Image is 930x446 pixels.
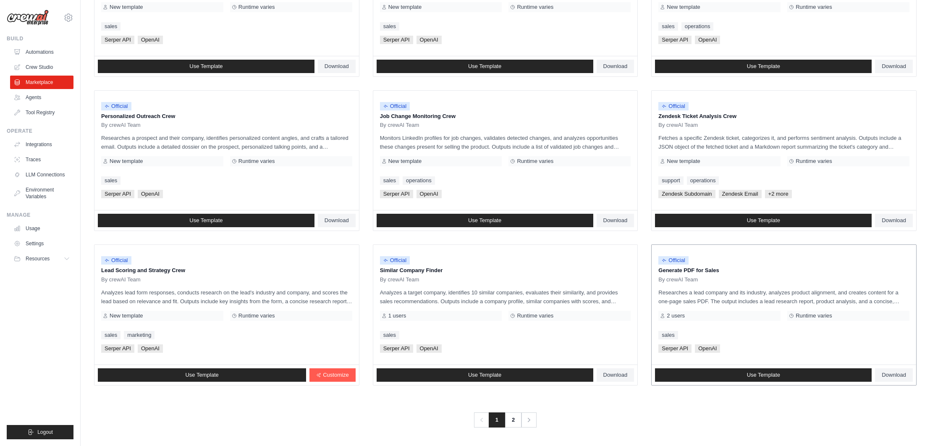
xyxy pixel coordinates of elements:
a: operations [403,176,435,185]
span: OpenAI [138,344,163,353]
a: Integrations [10,138,73,151]
p: Lead Scoring and Strategy Crew [101,266,352,275]
a: Environment Variables [10,183,73,203]
a: Customize [309,368,355,382]
span: 1 [489,412,505,428]
span: New template [110,158,143,165]
span: Runtime varies [517,158,553,165]
span: Download [882,372,906,378]
p: Similar Company Finder [380,266,631,275]
a: 2 [505,412,521,428]
span: Zendesk Subdomain [658,190,715,198]
span: By crewAI Team [380,276,419,283]
span: Official [658,102,689,110]
span: Use Template [747,372,780,378]
a: Tool Registry [10,106,73,119]
span: Serper API [380,36,413,44]
span: Runtime varies [238,4,275,10]
a: Usage [10,222,73,235]
span: Official [658,256,689,265]
span: Download [603,63,628,70]
a: Download [318,60,356,73]
span: Official [380,256,410,265]
a: Traces [10,153,73,166]
a: Use Template [377,368,593,382]
p: Fetches a specific Zendesk ticket, categorizes it, and performs sentiment analysis. Outputs inclu... [658,134,909,151]
a: Use Template [98,60,314,73]
span: 1 users [388,312,406,319]
span: Official [380,102,410,110]
span: By crewAI Team [101,276,141,283]
span: OpenAI [138,36,163,44]
a: Agents [10,91,73,104]
span: +2 more [765,190,792,198]
span: New template [110,4,143,10]
span: Use Template [747,217,780,224]
span: Serper API [101,36,134,44]
a: Use Template [377,60,593,73]
a: Use Template [377,214,593,227]
span: Runtime varies [796,312,832,319]
a: Download [597,60,634,73]
span: Runtime varies [238,158,275,165]
span: By crewAI Team [658,122,698,129]
p: Researches a prospect and their company, identifies personalized content angles, and crafts a tai... [101,134,352,151]
span: Logout [37,429,53,436]
a: sales [658,331,678,339]
span: Customize [323,372,348,378]
span: Serper API [101,344,134,353]
span: By crewAI Team [101,122,141,129]
span: OpenAI [417,190,442,198]
span: 2 users [667,312,685,319]
a: LLM Connections [10,168,73,181]
span: OpenAI [138,190,163,198]
div: Manage [7,212,73,218]
span: New template [667,158,700,165]
span: New template [388,4,422,10]
span: Serper API [380,190,413,198]
img: Logo [7,10,49,26]
span: Runtime varies [796,4,832,10]
a: sales [380,22,399,31]
p: Analyzes lead form responses, conducts research on the lead's industry and company, and scores th... [101,288,352,306]
p: Analyzes a target company, identifies 10 similar companies, evaluates their similarity, and provi... [380,288,631,306]
span: Official [101,102,131,110]
span: By crewAI Team [380,122,419,129]
a: Download [597,214,634,227]
a: Use Template [655,368,872,382]
a: Download [875,214,913,227]
button: Logout [7,425,73,439]
span: Download [603,217,628,224]
span: Use Template [189,217,223,224]
span: Serper API [658,344,692,353]
span: Runtime varies [517,312,553,319]
a: Automations [10,45,73,59]
span: New template [110,312,143,319]
a: sales [380,331,399,339]
a: Download [875,368,913,382]
span: Official [101,256,131,265]
div: Build [7,35,73,42]
a: operations [687,176,719,185]
span: OpenAI [695,344,720,353]
a: sales [101,22,121,31]
a: sales [101,176,121,185]
a: Download [318,214,356,227]
span: Use Template [189,63,223,70]
a: Use Template [98,214,314,227]
a: Download [875,60,913,73]
a: Crew Studio [10,60,73,74]
a: sales [658,22,678,31]
a: Download [597,368,634,382]
span: Download [603,372,628,378]
p: Job Change Monitoring Crew [380,112,631,121]
span: Use Template [185,372,218,378]
span: Serper API [658,36,692,44]
p: Personalized Outreach Crew [101,112,352,121]
nav: Pagination [474,412,537,428]
div: Operate [7,128,73,134]
span: Use Template [747,63,780,70]
span: Resources [26,255,50,262]
a: sales [380,176,399,185]
span: OpenAI [695,36,720,44]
